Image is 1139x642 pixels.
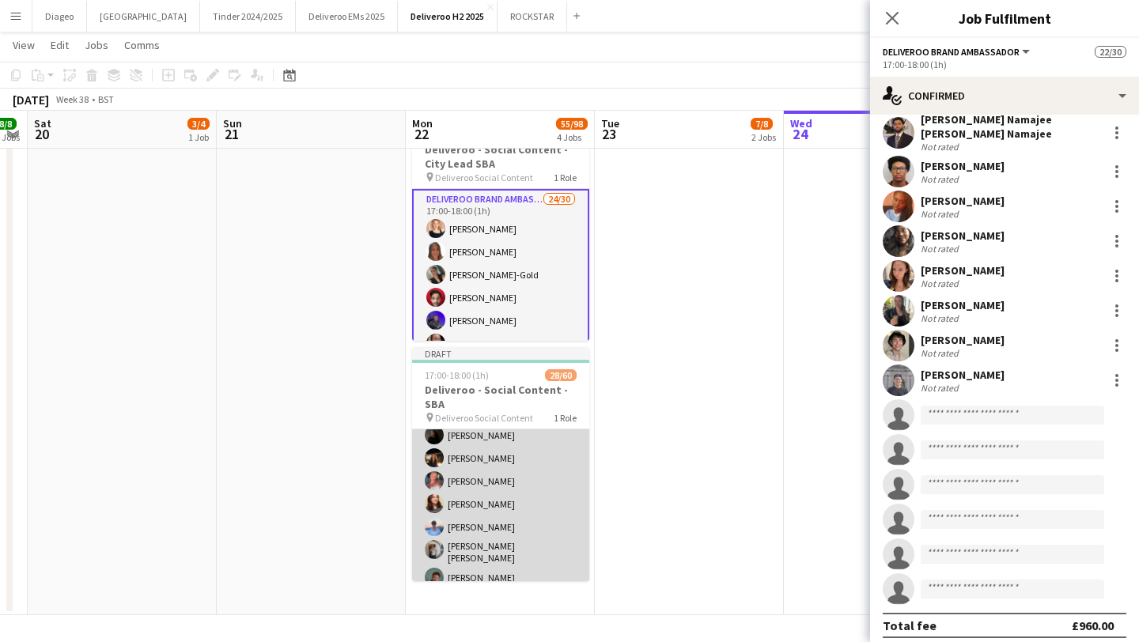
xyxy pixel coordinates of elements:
[52,93,92,105] span: Week 38
[412,116,433,130] span: Mon
[85,38,108,52] span: Jobs
[412,347,589,581] app-job-card: Draft17:00-18:00 (1h)28/60Deliveroo - Social Content - SBA Deliveroo Social Content1 RoleDelivero...
[435,412,533,424] span: Deliveroo Social Content
[188,131,209,143] div: 1 Job
[751,131,776,143] div: 2 Jobs
[296,1,398,32] button: Deliveroo EMs 2025
[6,35,41,55] a: View
[51,38,69,52] span: Edit
[556,118,588,130] span: 55/98
[921,312,962,324] div: Not rated
[118,35,166,55] a: Comms
[921,194,1005,208] div: [PERSON_NAME]
[599,125,619,143] span: 23
[921,347,962,359] div: Not rated
[32,1,87,32] button: Diageo
[410,125,433,143] span: 22
[398,1,498,32] button: Deliveroo H2 2025
[921,368,1005,382] div: [PERSON_NAME]
[124,38,160,52] span: Comms
[32,125,51,143] span: 20
[921,173,962,185] div: Not rated
[921,141,962,153] div: Not rated
[98,93,114,105] div: BST
[883,617,937,633] div: Total fee
[921,278,962,289] div: Not rated
[601,116,619,130] span: Tue
[883,59,1126,70] div: 17:00-18:00 (1h)
[921,112,1101,141] div: [PERSON_NAME] Namajee [PERSON_NAME] Namajee
[221,125,242,143] span: 21
[223,116,242,130] span: Sun
[78,35,115,55] a: Jobs
[921,263,1005,278] div: [PERSON_NAME]
[87,1,200,32] button: [GEOGRAPHIC_DATA]
[412,383,589,411] h3: Deliveroo - Social Content - SBA
[921,159,1005,173] div: [PERSON_NAME]
[1072,617,1114,633] div: £960.00
[554,412,577,424] span: 1 Role
[412,107,589,341] app-job-card: Draft17:00-18:00 (1h)24/30Deliveroo - Social Content - City Lead SBA Deliveroo Social Content1 Ro...
[751,118,773,130] span: 7/8
[187,118,210,130] span: 3/4
[545,369,577,381] span: 28/60
[554,172,577,183] span: 1 Role
[557,131,587,143] div: 4 Jobs
[788,125,812,143] span: 24
[412,142,589,171] h3: Deliveroo - Social Content - City Lead SBA
[435,172,533,183] span: Deliveroo Social Content
[34,116,51,130] span: Sat
[883,46,1032,58] button: Deliveroo Brand Ambassador
[498,1,567,32] button: ROCKSTAR
[883,46,1020,58] span: Deliveroo Brand Ambassador
[921,298,1005,312] div: [PERSON_NAME]
[921,382,962,394] div: Not rated
[44,35,75,55] a: Edit
[790,116,812,130] span: Wed
[870,8,1139,28] h3: Job Fulfilment
[921,243,962,255] div: Not rated
[870,77,1139,115] div: Confirmed
[200,1,296,32] button: Tinder 2024/2025
[412,347,589,360] div: Draft
[1095,46,1126,58] span: 22/30
[13,38,35,52] span: View
[921,333,1005,347] div: [PERSON_NAME]
[921,228,1005,243] div: [PERSON_NAME]
[425,369,489,381] span: 17:00-18:00 (1h)
[921,208,962,220] div: Not rated
[13,92,49,108] div: [DATE]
